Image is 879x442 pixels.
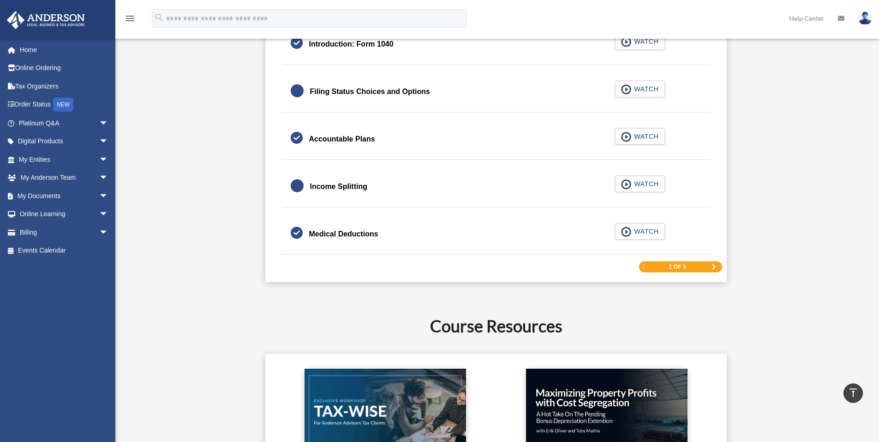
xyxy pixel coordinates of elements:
[6,187,122,205] a: My Documentsarrow_drop_down
[99,150,118,169] span: arrow_drop_down
[99,169,118,188] span: arrow_drop_down
[99,132,118,151] span: arrow_drop_down
[291,33,702,55] a: Introduction: Form 1040 WATCH
[615,33,665,50] button: WATCH
[843,383,863,403] a: vertical_align_top
[615,128,665,145] button: WATCH
[6,95,122,114] a: Order StatusNEW
[291,223,702,245] a: Medical Deductions WATCH
[291,81,702,103] a: Filing Status Choices and Options WATCH
[858,12,872,25] img: User Pic
[6,169,122,187] a: My Anderson Teamarrow_drop_down
[99,187,118,206] span: arrow_drop_down
[125,16,136,24] a: menu
[669,264,686,270] span: 1 of 3
[711,264,717,270] a: Next Page
[154,12,164,23] i: search
[99,114,118,133] span: arrow_drop_down
[310,180,367,193] div: Income Splitting
[615,176,665,192] button: WATCH
[615,223,665,240] button: WATCH
[6,132,122,151] a: Digital Productsarrow_drop_down
[6,223,122,242] a: Billingarrow_drop_down
[615,81,665,97] button: WATCH
[631,37,658,46] span: WATCH
[6,41,122,59] a: Home
[309,38,394,51] div: Introduction: Form 1040
[309,228,378,241] div: Medical Deductions
[631,179,658,189] span: WATCH
[53,98,73,112] div: NEW
[848,387,859,398] i: vertical_align_top
[6,205,122,224] a: Online Learningarrow_drop_down
[6,114,122,132] a: Platinum Q&Aarrow_drop_down
[291,128,702,150] a: Accountable Plans WATCH
[125,13,136,24] i: menu
[157,314,836,337] h2: Course Resources
[291,176,702,198] a: Income Splitting WATCH
[6,59,122,77] a: Online Ordering
[6,242,122,260] a: Events Calendar
[631,132,658,141] span: WATCH
[6,77,122,95] a: Tax Organizers
[99,205,118,224] span: arrow_drop_down
[631,227,658,236] span: WATCH
[631,84,658,94] span: WATCH
[6,150,122,169] a: My Entitiesarrow_drop_down
[309,133,375,146] div: Accountable Plans
[4,11,88,29] img: Anderson Advisors Platinum Portal
[310,85,430,98] div: Filing Status Choices and Options
[99,223,118,242] span: arrow_drop_down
